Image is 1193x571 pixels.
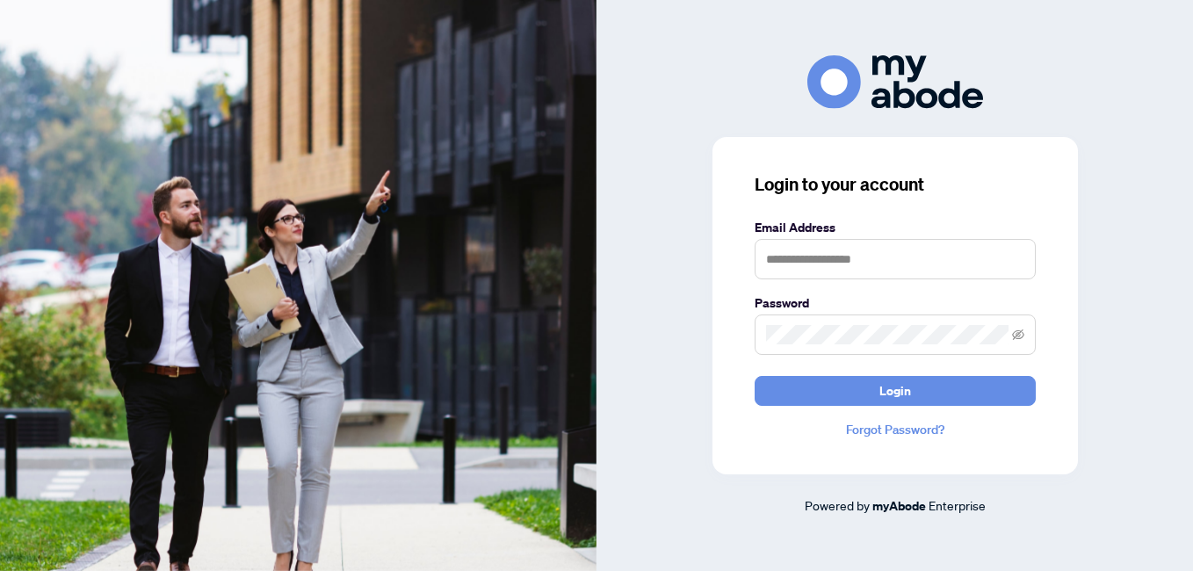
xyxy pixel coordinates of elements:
a: myAbode [872,496,926,516]
label: Email Address [755,218,1036,237]
span: Enterprise [929,497,986,513]
h3: Login to your account [755,172,1036,197]
span: Powered by [805,497,870,513]
span: eye-invisible [1012,329,1024,341]
span: Login [879,377,911,405]
a: Forgot Password? [755,420,1036,439]
button: Login [755,376,1036,406]
img: ma-logo [807,55,983,109]
label: Password [755,293,1036,313]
